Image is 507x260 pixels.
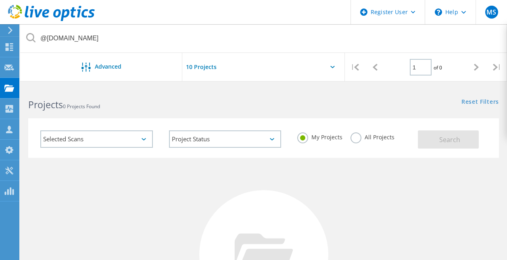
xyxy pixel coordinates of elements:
div: | [345,53,365,82]
label: All Projects [351,132,394,140]
div: Project Status [169,130,282,148]
a: Reset Filters [461,99,499,106]
button: Search [418,130,479,149]
div: Selected Scans [40,130,153,148]
span: MS [486,9,496,15]
span: Advanced [95,64,121,69]
div: | [487,53,507,82]
span: 0 Projects Found [63,103,100,110]
svg: \n [435,8,442,16]
span: of 0 [434,64,442,71]
a: Live Optics Dashboard [8,17,95,23]
label: My Projects [297,132,342,140]
b: Projects [28,98,63,111]
span: Search [439,135,460,144]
